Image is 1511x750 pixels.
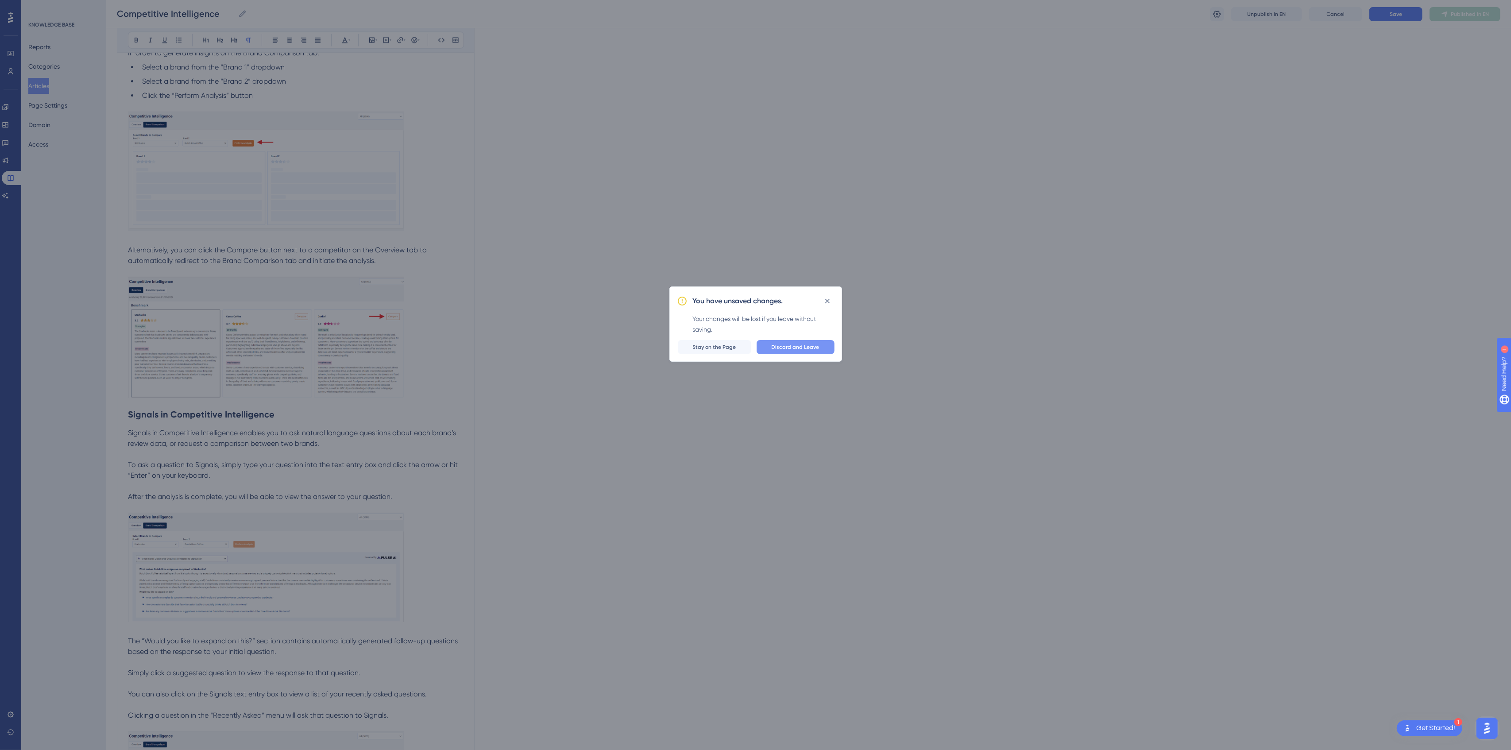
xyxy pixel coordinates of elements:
h2: You have unsaved changes. [693,296,783,306]
div: Get Started! [1416,723,1455,733]
div: 1 [1454,718,1462,726]
iframe: UserGuiding AI Assistant Launcher [1474,715,1500,742]
span: Stay on the Page [693,344,736,351]
span: Discard and Leave [772,344,819,351]
span: Need Help? [21,2,55,13]
div: Open Get Started! checklist, remaining modules: 1 [1397,720,1462,736]
div: Your changes will be lost if you leave without saving. [693,313,835,335]
img: launcher-image-alternative-text [1402,723,1413,734]
div: 1 [62,4,64,12]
